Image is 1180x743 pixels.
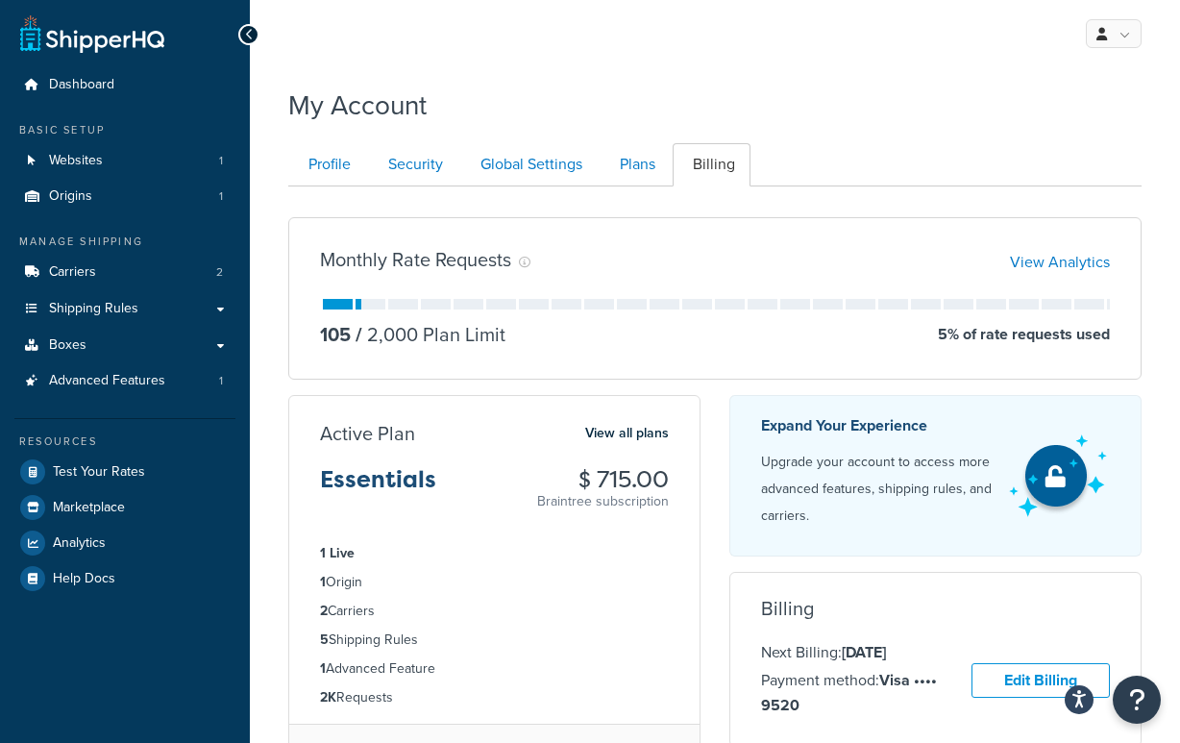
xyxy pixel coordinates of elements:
h1: My Account [288,87,427,124]
span: Websites [49,153,103,169]
a: Billing [673,143,750,186]
p: Braintree subscription [537,492,669,511]
strong: [DATE] [842,641,886,663]
a: Carriers 2 [14,255,235,290]
p: Next Billing: [761,640,971,665]
strong: 1 [320,572,326,592]
li: Shipping Rules [320,630,669,651]
span: Origins [49,188,92,205]
span: Test Your Rates [53,464,145,481]
span: Carriers [49,264,96,281]
p: 2,000 Plan Limit [351,321,505,348]
p: Expand Your Experience [761,412,992,439]
div: Manage Shipping [14,234,235,250]
div: Resources [14,433,235,450]
button: Open Resource Center [1113,676,1161,724]
a: Analytics [14,526,235,560]
a: View all plans [585,421,669,446]
a: View Analytics [1010,251,1110,273]
li: Advanced Features [14,363,235,399]
span: 1 [219,373,223,389]
div: Basic Setup [14,122,235,138]
h3: $ 715.00 [537,467,669,492]
h3: Billing [761,598,814,619]
a: ShipperHQ Home [20,14,164,53]
span: 1 [219,153,223,169]
span: Boxes [49,337,86,354]
strong: 1 [320,658,326,679]
li: Origin [320,572,669,593]
a: Websites 1 [14,143,235,179]
span: Dashboard [49,77,114,93]
li: Origins [14,179,235,214]
strong: 1 Live [320,543,355,563]
a: Advanced Features 1 [14,363,235,399]
a: Dashboard [14,67,235,103]
span: / [356,320,362,349]
h3: Essentials [320,467,436,508]
span: 2 [216,264,223,281]
a: Shipping Rules [14,291,235,327]
span: Marketplace [53,500,125,516]
span: Analytics [53,535,106,552]
span: Help Docs [53,571,115,587]
a: Marketplace [14,490,235,525]
span: Shipping Rules [49,301,138,317]
a: Edit Billing [971,663,1110,699]
a: Expand Your Experience Upgrade your account to access more advanced features, shipping rules, and... [729,395,1142,557]
a: Global Settings [460,143,598,186]
strong: 5 [320,630,329,650]
a: Help Docs [14,561,235,596]
p: 105 [320,321,351,348]
li: Carriers [320,601,669,622]
li: Advanced Feature [320,658,669,680]
span: 1 [219,188,223,205]
h3: Monthly Rate Requests [320,249,511,270]
p: Upgrade your account to access more advanced features, shipping rules, and carriers. [761,449,992,530]
li: Carriers [14,255,235,290]
a: Boxes [14,328,235,363]
h3: Active Plan [320,423,415,444]
a: Plans [600,143,671,186]
li: Websites [14,143,235,179]
strong: 2 [320,601,328,621]
p: 5 % of rate requests used [938,321,1110,348]
p: Payment method: [761,668,971,718]
strong: 2K [320,687,336,707]
a: Test Your Rates [14,455,235,489]
span: Advanced Features [49,373,165,389]
a: Origins 1 [14,179,235,214]
a: Security [368,143,458,186]
a: Profile [288,143,366,186]
li: Requests [320,687,669,708]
